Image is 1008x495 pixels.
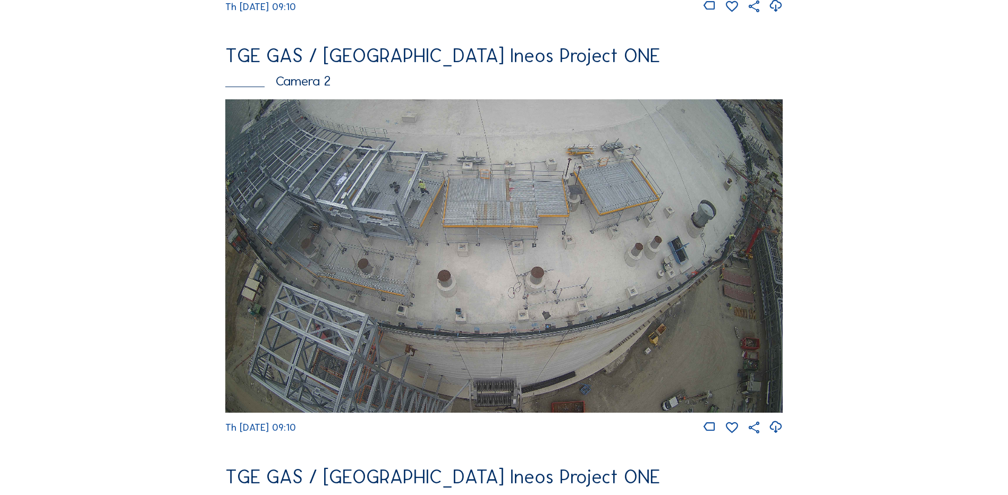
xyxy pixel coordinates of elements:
div: TGE GAS / [GEOGRAPHIC_DATA] Ineos Project ONE [225,46,783,65]
div: TGE GAS / [GEOGRAPHIC_DATA] Ineos Project ONE [225,467,783,487]
img: Image [225,99,783,413]
div: Camera 2 [225,74,783,88]
span: Th [DATE] 09:10 [225,422,296,433]
span: Th [DATE] 09:10 [225,1,296,13]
